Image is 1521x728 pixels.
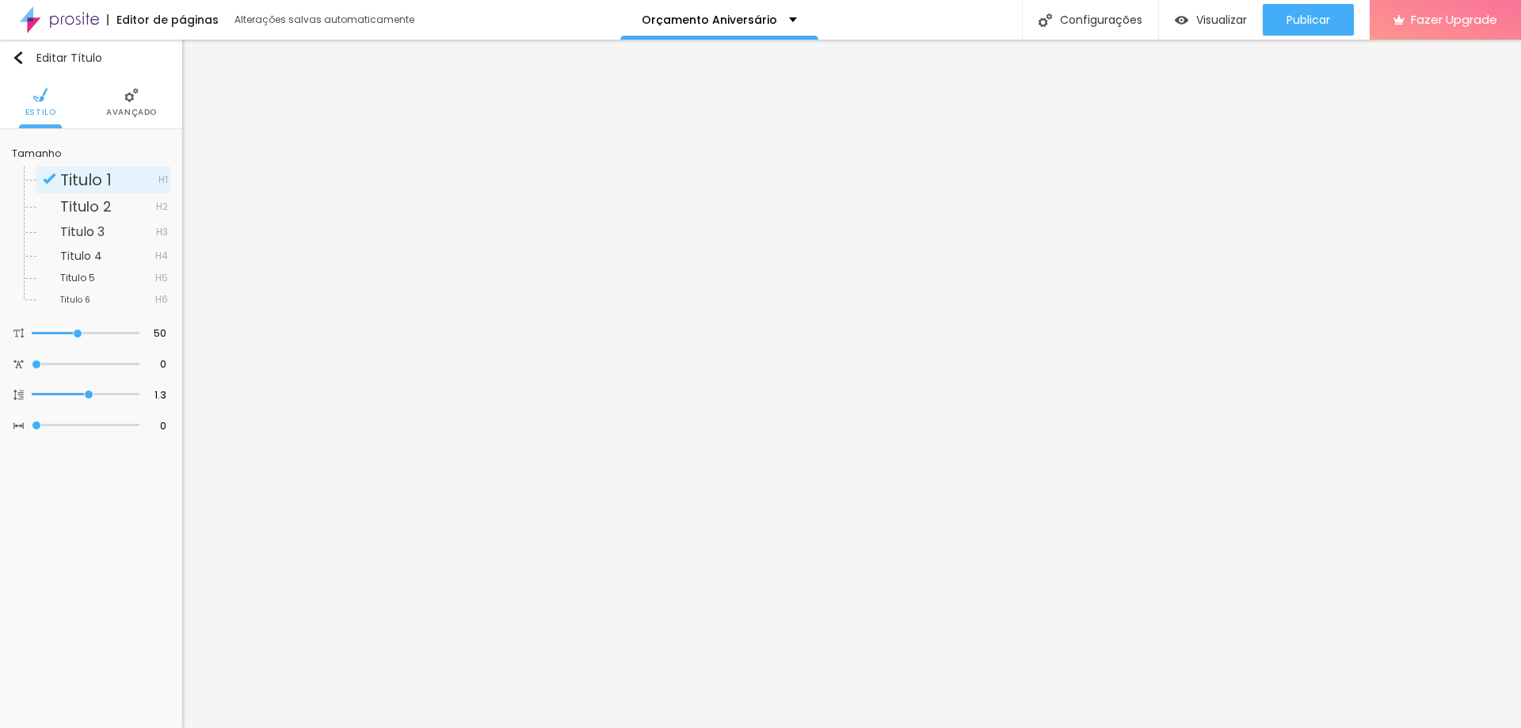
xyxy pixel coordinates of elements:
[43,172,56,185] img: Icone
[60,223,105,241] span: Titulo 3
[1287,13,1330,26] span: Publicar
[13,421,24,431] img: Icone
[107,14,219,25] div: Editor de páginas
[13,359,24,369] img: Icone
[60,271,95,284] span: Titulo 5
[60,294,90,306] span: Titulo 6
[60,248,102,264] span: Titulo 4
[1159,4,1263,36] button: Visualizar
[13,390,24,400] img: Icone
[1175,13,1188,27] img: view-1.svg
[1411,13,1497,26] span: Fazer Upgrade
[12,51,25,64] img: Icone
[1263,4,1354,36] button: Publicar
[155,251,168,261] span: H4
[1196,13,1247,26] span: Visualizar
[234,15,417,25] div: Alterações salvas automaticamente
[12,51,102,64] div: Editar Título
[60,196,112,216] span: Titulo 2
[155,273,168,283] span: H5
[642,14,777,25] p: Orçamento Aniversário
[156,202,168,212] span: H2
[12,149,170,158] div: Tamanho
[155,295,168,304] span: H6
[182,40,1521,728] iframe: Editor
[158,175,168,185] span: H1
[106,109,157,116] span: Avançado
[156,227,168,237] span: H3
[33,88,48,102] img: Icone
[13,328,24,338] img: Icone
[60,169,112,191] span: Titulo 1
[1039,13,1052,27] img: Icone
[25,109,56,116] span: Estilo
[124,88,139,102] img: Icone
